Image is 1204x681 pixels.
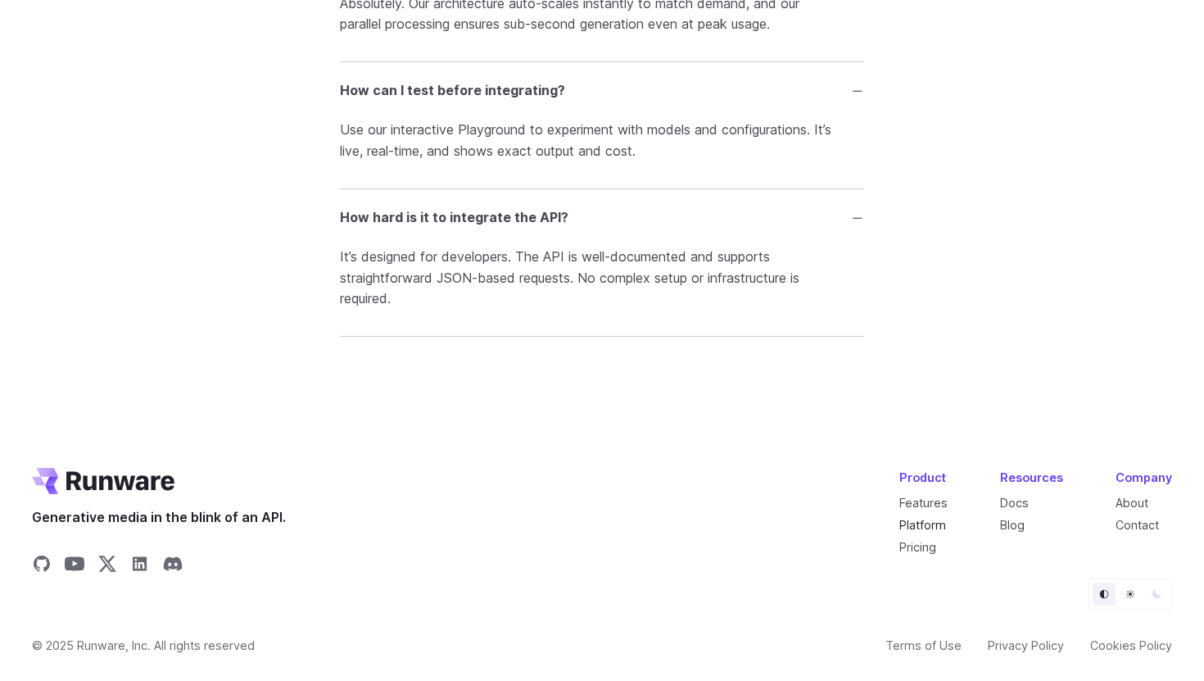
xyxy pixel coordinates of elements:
[32,507,286,529] span: Generative media in the blink of an API.
[32,468,174,494] a: Go to /
[340,202,864,234] summary: How hard is it to integrate the API?
[1090,636,1172,655] a: Cookies Policy
[1145,583,1168,606] button: Dark
[988,636,1064,655] a: Privacy Policy
[1116,518,1159,532] a: Contact
[340,80,565,102] h3: How can I test before integrating?
[1116,496,1148,510] a: About
[32,554,52,579] a: Share on GitHub
[65,554,84,579] a: Share on YouTube
[1000,468,1063,487] div: Resources
[340,120,864,161] p: Use our interactive Playground to experiment with models and configurations. It’s live, real-time...
[1093,583,1116,606] button: Default
[340,207,568,229] h3: How hard is it to integrate the API?
[130,554,150,579] a: Share on LinkedIn
[899,496,948,510] a: Features
[97,554,117,579] a: Share on X
[340,247,864,310] p: It’s designed for developers. The API is well-documented and supports straightforward JSON-based ...
[899,540,936,554] a: Pricing
[340,75,864,107] summary: How can I test before integrating?
[899,468,948,487] div: Product
[163,554,183,579] a: Share on Discord
[1000,518,1025,532] a: Blog
[32,636,255,655] span: © 2025 Runware, Inc. All rights reserved
[1000,496,1029,510] a: Docs
[1119,583,1142,606] button: Light
[885,636,962,655] a: Terms of Use
[899,518,946,532] a: Platform
[1089,579,1172,610] ul: Theme selector
[1116,468,1172,487] div: Company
